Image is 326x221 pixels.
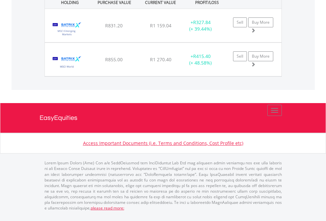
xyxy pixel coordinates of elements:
img: TFSA.STXEMG.png [48,17,86,41]
div: + (+ 48.58%) [180,53,221,66]
span: R1 270.40 [150,56,171,63]
span: R327.84 [193,19,211,25]
span: R415.40 [193,53,211,59]
span: R855.00 [105,56,123,63]
a: EasyEquities [40,103,287,133]
div: + (+ 39.44%) [180,19,221,32]
a: Buy More [248,17,273,27]
p: Lorem Ipsum Dolors (Ame) Con a/e SeddOeiusmod tem InciDiduntut Lab Etd mag aliquaen admin veniamq... [44,160,282,211]
img: TFSA.STXWDM.png [48,51,86,74]
span: R831.20 [105,22,123,29]
a: Sell [233,17,247,27]
a: Buy More [248,51,273,61]
a: please read more: [91,205,124,211]
a: Sell [233,51,247,61]
a: Access Important Documents (i.e. Terms and Conditions, Cost Profile etc) [83,140,243,146]
span: R1 159.04 [150,22,171,29]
